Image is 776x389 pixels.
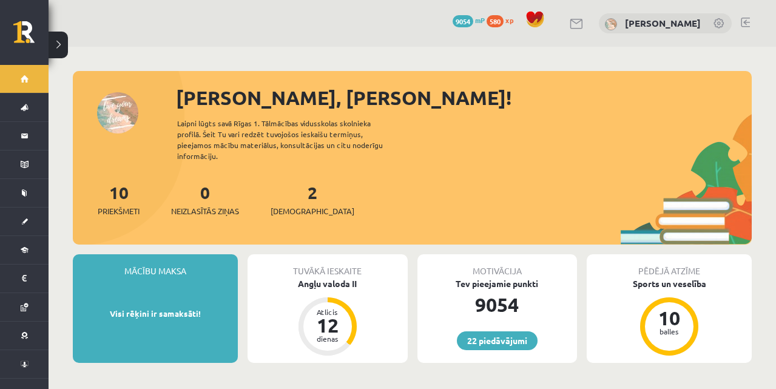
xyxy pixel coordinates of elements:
a: Angļu valoda II Atlicis 12 dienas [248,277,408,357]
span: Priekšmeti [98,205,140,217]
div: 9054 [417,290,578,319]
a: 9054 mP [453,15,485,25]
span: [DEMOGRAPHIC_DATA] [271,205,354,217]
div: dienas [309,335,346,342]
a: 2[DEMOGRAPHIC_DATA] [271,181,354,217]
div: Atlicis [309,308,346,316]
p: Visi rēķini ir samaksāti! [79,308,232,320]
div: Tuvākā ieskaite [248,254,408,277]
div: Tev pieejamie punkti [417,277,578,290]
a: 10Priekšmeti [98,181,140,217]
a: Rīgas 1. Tālmācības vidusskola [13,21,49,52]
a: 22 piedāvājumi [457,331,538,350]
a: 580 xp [487,15,519,25]
span: mP [475,15,485,25]
div: 10 [651,308,687,328]
span: xp [505,15,513,25]
div: Mācību maksa [73,254,238,277]
div: balles [651,328,687,335]
span: Neizlasītās ziņas [171,205,239,217]
img: Marta Laura Neļķe [605,18,617,30]
span: 580 [487,15,504,27]
a: [PERSON_NAME] [625,17,701,29]
div: [PERSON_NAME], [PERSON_NAME]! [176,83,752,112]
div: Motivācija [417,254,578,277]
div: Laipni lūgts savā Rīgas 1. Tālmācības vidusskolas skolnieka profilā. Šeit Tu vari redzēt tuvojošo... [177,118,404,161]
div: 12 [309,316,346,335]
div: Sports un veselība [587,277,752,290]
a: 0Neizlasītās ziņas [171,181,239,217]
div: Pēdējā atzīme [587,254,752,277]
div: Angļu valoda II [248,277,408,290]
span: 9054 [453,15,473,27]
a: Sports un veselība 10 balles [587,277,752,357]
